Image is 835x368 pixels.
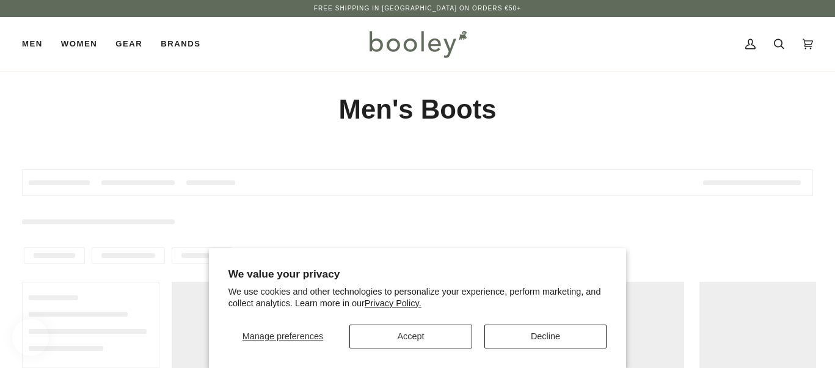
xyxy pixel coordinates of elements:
span: Manage preferences [242,331,323,341]
iframe: Button to open loyalty program pop-up [12,319,49,356]
span: Brands [161,38,200,50]
a: Privacy Policy. [365,298,421,308]
p: We use cookies and other technologies to personalize your experience, perform marketing, and coll... [228,286,607,309]
span: Men [22,38,43,50]
p: Free Shipping in [GEOGRAPHIC_DATA] on Orders €50+ [314,4,521,13]
span: Women [61,38,97,50]
h2: We value your privacy [228,268,607,281]
a: Brands [151,17,210,71]
a: Gear [106,17,151,71]
img: Booley [364,26,471,62]
h1: Men's Boots [22,93,813,127]
span: Gear [115,38,142,50]
a: Women [52,17,106,71]
a: Men [22,17,52,71]
button: Accept [349,325,472,348]
button: Manage preferences [228,325,337,348]
button: Decline [484,325,607,348]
